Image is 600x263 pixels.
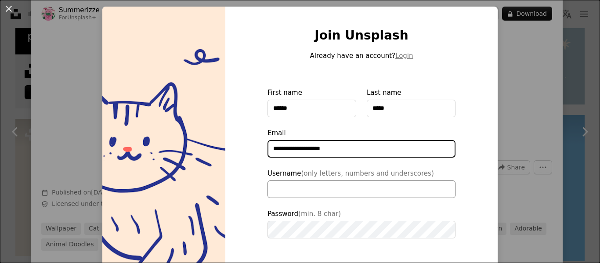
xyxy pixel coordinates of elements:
[267,180,455,198] input: Username(only letters, numbers and underscores)
[298,210,341,218] span: (min. 8 char)
[267,128,455,158] label: Email
[267,100,356,117] input: First name
[267,87,356,117] label: First name
[267,221,455,238] input: Password(min. 8 char)
[267,168,455,198] label: Username
[301,169,434,177] span: (only letters, numbers and underscores)
[367,100,455,117] input: Last name
[267,140,455,158] input: Email
[395,50,413,61] button: Login
[267,209,455,238] label: Password
[267,28,455,43] h1: Join Unsplash
[267,50,455,61] p: Already have an account?
[367,87,455,117] label: Last name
